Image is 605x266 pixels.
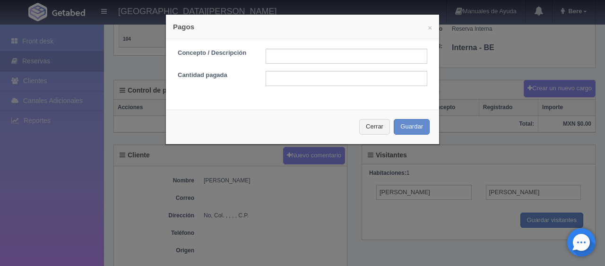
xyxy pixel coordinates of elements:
[173,22,432,32] h4: Pagos
[171,71,259,80] label: Cantidad pagada
[428,24,432,31] button: ×
[359,119,390,135] button: Cerrar
[171,49,259,58] label: Concepto / Descripción
[394,119,430,135] button: Guardar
